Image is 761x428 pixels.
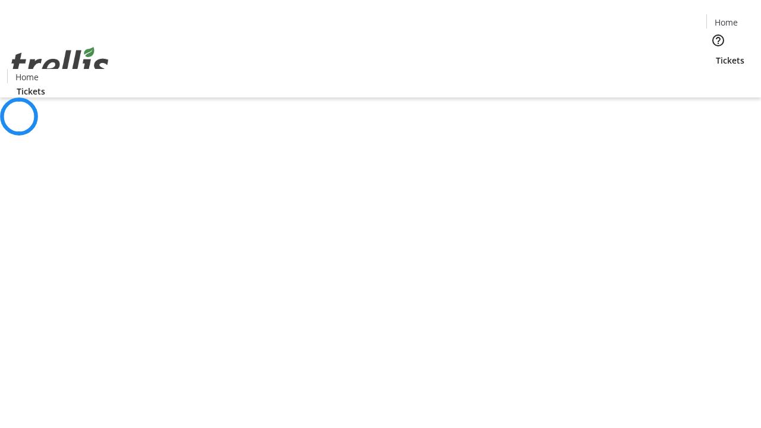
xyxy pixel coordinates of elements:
a: Tickets [7,85,55,97]
a: Tickets [706,54,754,67]
span: Tickets [17,85,45,97]
span: Home [15,71,39,83]
img: Orient E2E Organization opeBzK230q's Logo [7,34,113,93]
span: Tickets [716,54,744,67]
a: Home [8,71,46,83]
button: Cart [706,67,730,90]
button: Help [706,29,730,52]
span: Home [715,16,738,29]
a: Home [707,16,745,29]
